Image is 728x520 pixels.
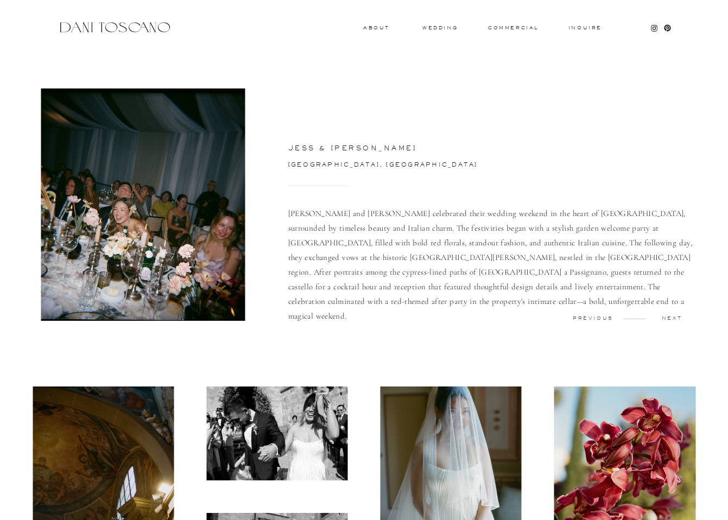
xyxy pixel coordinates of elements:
a: [GEOGRAPHIC_DATA], [GEOGRAPHIC_DATA] [288,162,504,171]
a: About [363,26,387,29]
a: Inquire [568,26,603,31]
a: previous [566,316,620,321]
a: commercial [488,26,538,30]
a: wedding [422,26,458,29]
h3: jess & [PERSON_NAME] [288,145,625,155]
a: next [645,316,699,321]
p: [PERSON_NAME] and [PERSON_NAME] celebrated their wedding weekend in the heart of [GEOGRAPHIC_DATA... [288,206,699,306]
